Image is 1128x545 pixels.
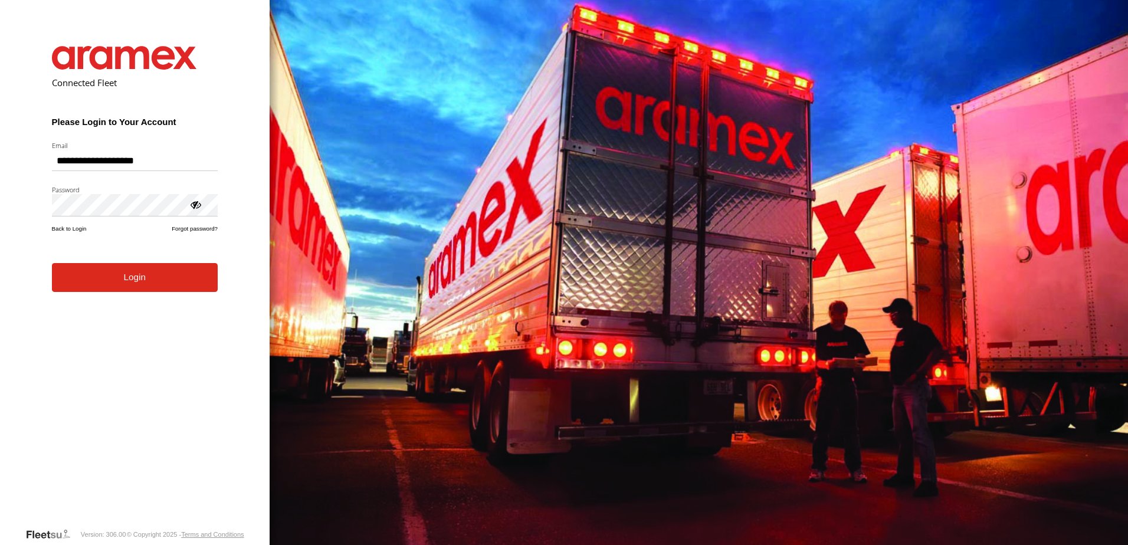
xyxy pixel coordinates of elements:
div: © Copyright 2025 - [127,531,244,538]
img: Aramex [52,46,197,70]
a: Terms and Conditions [181,531,244,538]
label: Email [52,141,218,150]
a: Forgot password? [172,225,218,232]
h2: Connected Fleet [52,77,218,88]
label: Password [52,185,218,194]
div: Version: 306.00 [81,531,126,538]
a: Visit our Website [25,528,80,540]
h3: Please Login to Your Account [52,117,218,127]
button: Login [52,263,218,292]
a: Back to Login [52,225,87,232]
